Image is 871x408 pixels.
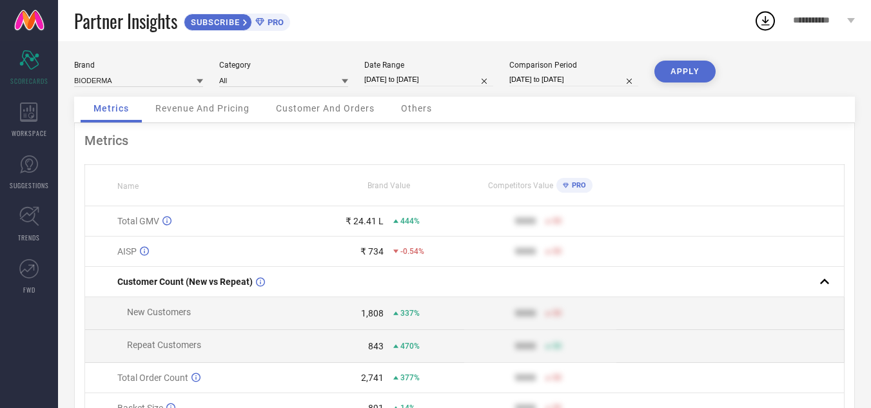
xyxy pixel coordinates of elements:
div: Brand [74,61,203,70]
div: 9999 [515,308,536,318]
span: Total Order Count [117,373,188,383]
span: -0.54% [400,247,424,256]
span: PRO [569,181,586,189]
span: Competitors Value [488,181,553,190]
span: Customer Count (New vs Repeat) [117,277,253,287]
div: 9999 [515,216,536,226]
span: 50 [553,373,562,382]
span: SUGGESTIONS [10,180,49,190]
span: TRENDS [18,233,40,242]
div: 2,741 [361,373,384,383]
div: Date Range [364,61,493,70]
span: New Customers [127,307,191,317]
div: Comparison Period [509,61,638,70]
div: 9999 [515,246,536,257]
span: Customer And Orders [276,103,375,113]
span: 470% [400,342,420,351]
span: 337% [400,309,420,318]
div: ₹ 734 [360,246,384,257]
span: Brand Value [367,181,410,190]
span: 50 [553,342,562,351]
span: WORKSPACE [12,128,47,138]
div: Metrics [84,133,845,148]
button: APPLY [654,61,716,83]
div: 843 [368,341,384,351]
span: Partner Insights [74,8,177,34]
span: Name [117,182,139,191]
span: Metrics [93,103,129,113]
span: FWD [23,285,35,295]
div: Category [219,61,348,70]
span: Others [401,103,432,113]
span: PRO [264,17,284,27]
div: 1,808 [361,308,384,318]
span: SUBSCRIBE [184,17,243,27]
span: Repeat Customers [127,340,201,350]
span: 377% [400,373,420,382]
span: 444% [400,217,420,226]
span: AISP [117,246,137,257]
span: 50 [553,309,562,318]
div: 9999 [515,373,536,383]
span: 50 [553,217,562,226]
span: 50 [553,247,562,256]
input: Select date range [364,73,493,86]
input: Select comparison period [509,73,638,86]
a: SUBSCRIBEPRO [184,10,290,31]
div: 9999 [515,341,536,351]
span: Revenue And Pricing [155,103,250,113]
span: SCORECARDS [10,76,48,86]
span: Total GMV [117,216,159,226]
div: Open download list [754,9,777,32]
div: ₹ 24.41 L [346,216,384,226]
